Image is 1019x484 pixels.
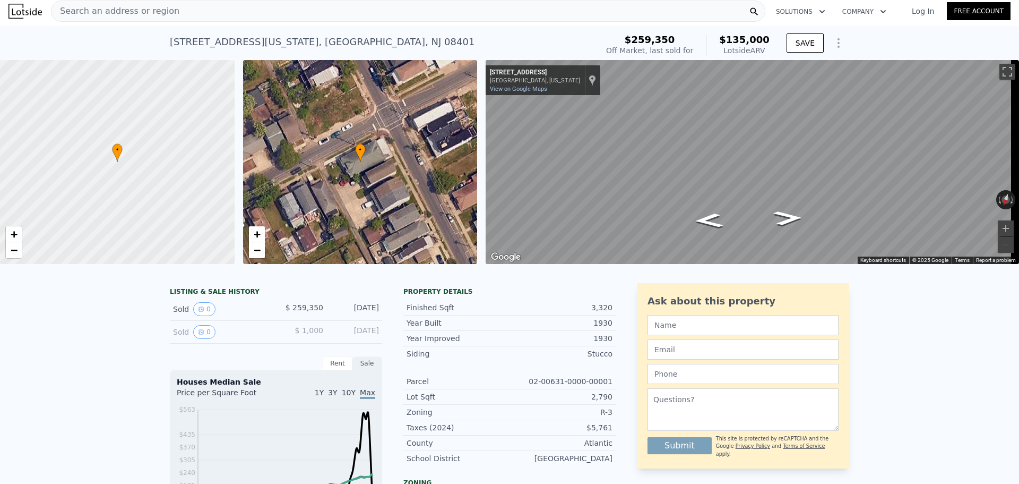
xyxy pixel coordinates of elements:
a: Show location on map [589,74,596,86]
input: Email [647,339,839,360]
div: Atlantic [509,438,612,448]
div: 1930 [509,333,612,344]
div: Lotside ARV [719,45,770,56]
span: + [253,227,260,241]
div: Property details [403,287,616,296]
div: [STREET_ADDRESS][US_STATE] , [GEOGRAPHIC_DATA] , NJ 08401 [170,35,474,49]
div: Sold [173,325,267,339]
div: 3,320 [509,302,612,313]
span: 10Y [342,388,356,397]
div: 2,790 [509,392,612,402]
button: Company [834,2,895,21]
div: Off Market, last sold for [606,45,693,56]
div: 02-00631-0000-00001 [509,376,612,387]
a: Free Account [947,2,1011,20]
button: Rotate counterclockwise [996,190,1002,209]
div: [DATE] [332,325,379,339]
div: $5,761 [509,422,612,433]
button: SAVE [787,33,824,53]
div: Taxes (2024) [407,422,509,433]
a: Terms of Service [783,443,825,449]
span: − [11,243,18,257]
span: + [11,227,18,241]
a: Open this area in Google Maps (opens a new window) [488,250,523,264]
button: Toggle fullscreen view [999,64,1015,80]
div: Parcel [407,376,509,387]
button: Zoom in [998,220,1014,236]
div: LISTING & SALE HISTORY [170,287,382,298]
tspan: $563 [179,406,195,413]
div: Finished Sqft [407,302,509,313]
button: View historical data [193,302,215,316]
div: [GEOGRAPHIC_DATA], [US_STATE] [490,77,580,84]
input: Phone [647,364,839,384]
a: Zoom out [249,242,265,258]
div: Lot Sqft [407,392,509,402]
span: Max [360,388,375,399]
input: Name [647,315,839,335]
div: Ask about this property [647,294,839,309]
a: Zoom out [6,242,22,258]
path: Go Southwest, Grant Ave [761,207,815,229]
path: Go Northeast, Grant Ave [682,210,736,232]
button: Show Options [828,32,849,54]
div: Sold [173,302,267,316]
div: Sale [352,356,382,370]
a: View on Google Maps [490,86,547,92]
span: 3Y [328,388,337,397]
a: Zoom in [249,226,265,242]
a: Report a problem [976,257,1016,263]
span: $135,000 [719,34,770,45]
div: [GEOGRAPHIC_DATA] [509,453,612,464]
div: [DATE] [332,302,379,316]
button: Rotate clockwise [1010,190,1016,209]
span: − [253,243,260,257]
button: Reset the view [999,190,1013,210]
div: Houses Median Sale [177,377,375,387]
div: Price per Square Foot [177,387,276,404]
div: Street View [486,60,1019,264]
div: • [355,143,366,162]
span: • [112,145,123,155]
div: County [407,438,509,448]
span: 1Y [315,388,324,397]
div: 1930 [509,318,612,328]
button: View historical data [193,325,215,339]
div: This site is protected by reCAPTCHA and the Google and apply. [716,435,839,458]
div: Year Built [407,318,509,328]
a: Log In [899,6,947,16]
tspan: $435 [179,431,195,438]
div: Siding [407,349,509,359]
div: School District [407,453,509,464]
button: Submit [647,437,712,454]
button: Keyboard shortcuts [860,257,906,264]
span: © 2025 Google [912,257,948,263]
div: R-3 [509,407,612,418]
tspan: $305 [179,456,195,464]
tspan: $370 [179,444,195,451]
span: $ 1,000 [295,326,323,335]
div: [STREET_ADDRESS] [490,69,580,77]
span: Search an address or region [51,5,179,18]
span: $259,350 [625,34,675,45]
button: Solutions [767,2,834,21]
img: Google [488,250,523,264]
div: Rent [323,356,352,370]
button: Zoom out [998,237,1014,253]
img: Lotside [8,4,42,19]
div: Zoning [407,407,509,418]
a: Terms [955,257,970,263]
div: Map [486,60,1019,264]
span: • [355,145,366,155]
a: Privacy Policy [736,443,770,449]
div: Stucco [509,349,612,359]
tspan: $240 [179,469,195,477]
span: $ 259,350 [286,303,323,312]
a: Zoom in [6,226,22,242]
div: • [112,143,123,162]
div: Year Improved [407,333,509,344]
